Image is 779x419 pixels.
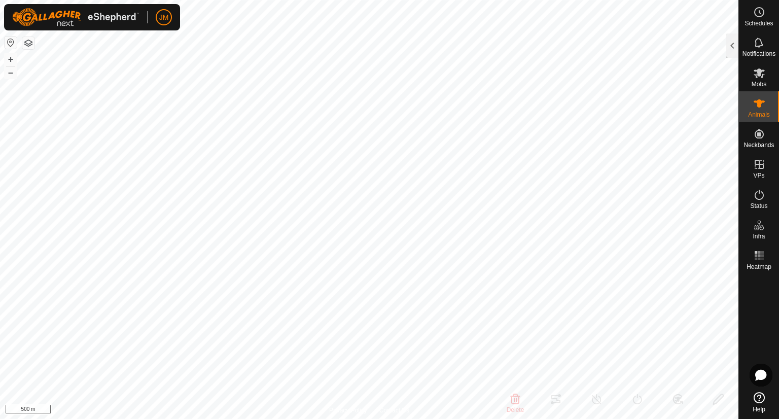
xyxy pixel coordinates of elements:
button: – [5,66,17,79]
span: Help [753,406,765,412]
a: Contact Us [379,406,409,415]
button: + [5,53,17,65]
button: Reset Map [5,37,17,49]
span: Mobs [752,81,766,87]
span: Notifications [742,51,775,57]
span: Neckbands [743,142,774,148]
span: Heatmap [747,264,771,270]
span: VPs [753,172,764,179]
button: Map Layers [22,37,34,49]
span: JM [159,12,169,23]
span: Schedules [745,20,773,26]
span: Animals [748,112,770,118]
a: Privacy Policy [329,406,367,415]
span: Infra [753,233,765,239]
a: Help [739,388,779,416]
img: Gallagher Logo [12,8,139,26]
span: Status [750,203,767,209]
